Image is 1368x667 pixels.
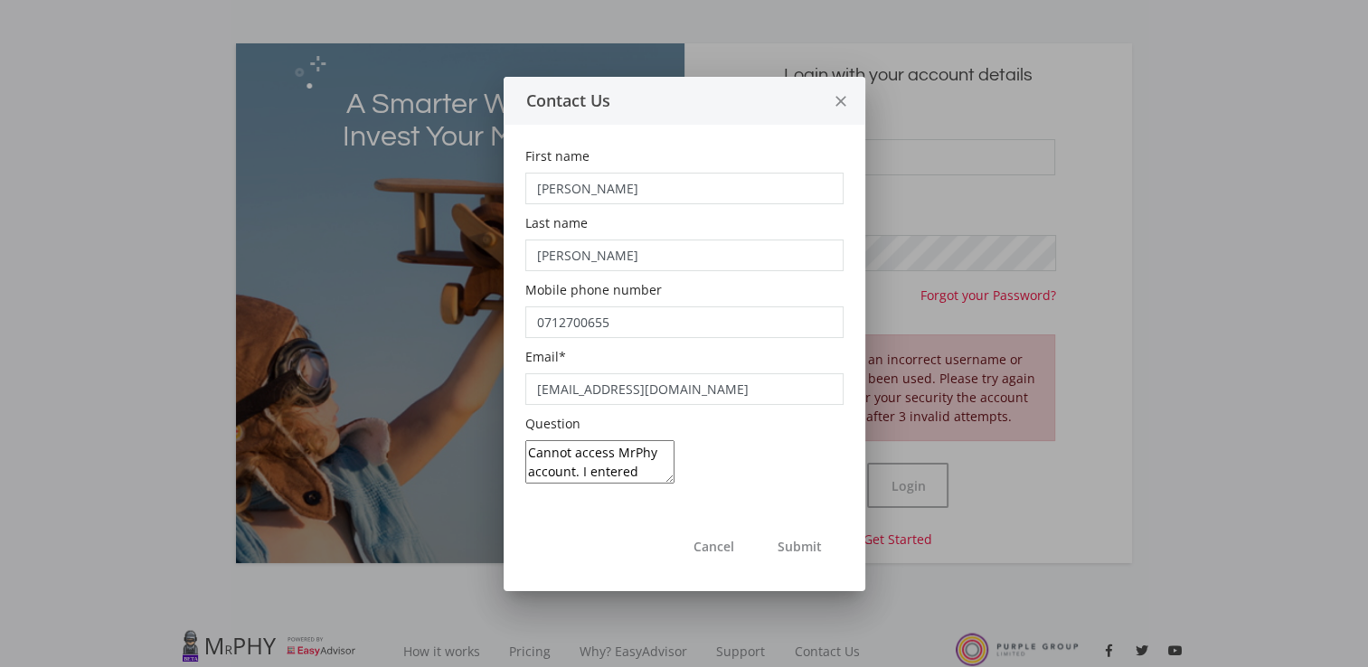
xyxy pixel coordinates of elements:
textarea: Cannot access MrPhy account. I entered [525,440,675,484]
button: close [817,77,865,125]
ee-modal: Contact Us [504,77,865,591]
span: Email [525,348,559,365]
div: Contact Us [504,88,817,113]
button: Submit [756,524,844,569]
span: First name [525,147,590,164]
span: Last name [525,214,588,231]
span: Question [525,415,580,432]
i: close [832,78,850,126]
button: Cancel [672,524,756,569]
span: Mobile phone number [525,281,662,298]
